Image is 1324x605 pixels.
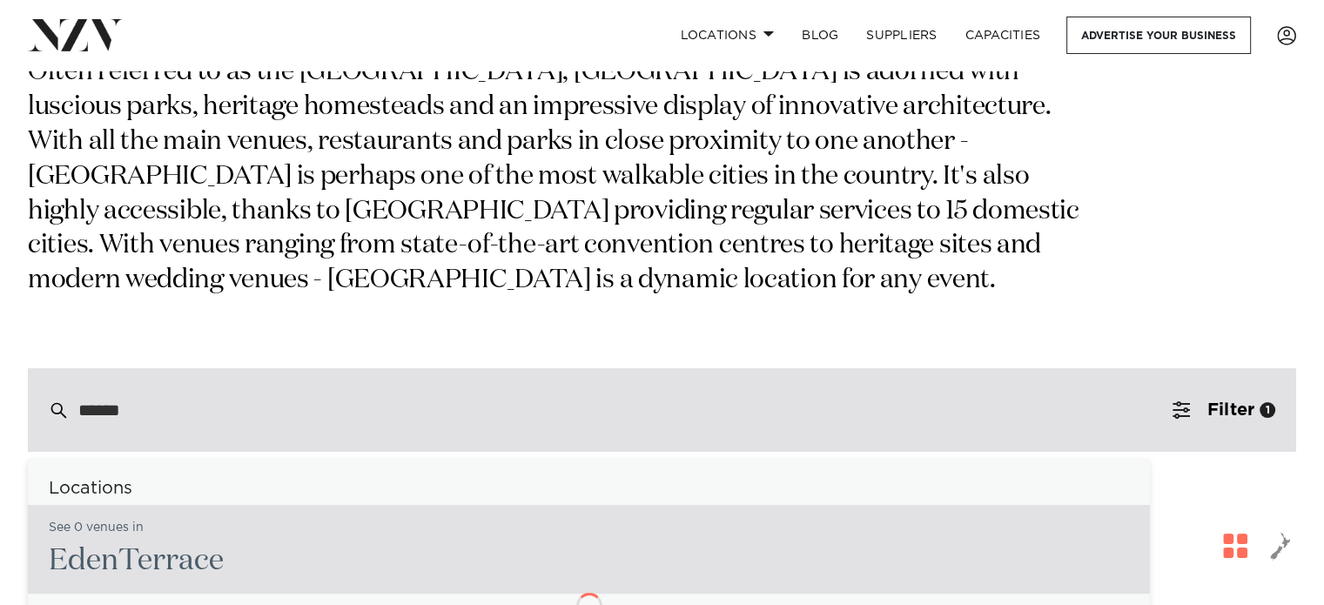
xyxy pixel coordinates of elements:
span: Filter [1207,401,1254,419]
a: Capacities [951,17,1055,54]
a: Advertise your business [1066,17,1251,54]
img: nzv-logo.png [28,19,123,50]
a: SUPPLIERS [852,17,951,54]
div: 1 [1260,402,1275,418]
span: Te [118,546,152,575]
a: BLOG [788,17,852,54]
a: Locations [666,17,788,54]
h2: Eden rrace [49,541,224,581]
button: Filter1 [1152,368,1296,452]
small: See 0 venues in [49,521,144,534]
h6: Locations [28,480,1150,498]
p: Often referred to as the [GEOGRAPHIC_DATA], [GEOGRAPHIC_DATA] is adorned with luscious parks, her... [28,56,1104,299]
